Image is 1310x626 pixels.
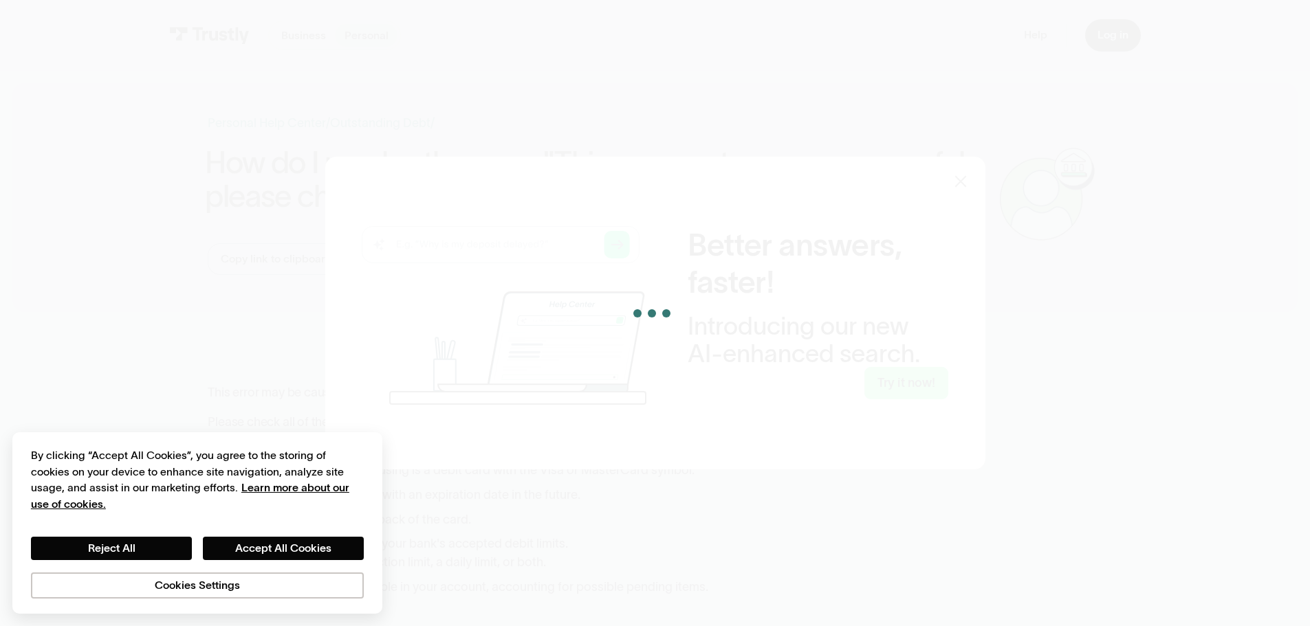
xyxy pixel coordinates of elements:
div: Cookie banner [12,432,382,614]
div: By clicking “Accept All Cookies”, you agree to the storing of cookies on your device to enhance s... [31,447,364,512]
button: Accept All Cookies [203,537,364,560]
button: Cookies Settings [31,572,364,599]
div: Privacy [31,447,364,598]
button: Reject All [31,537,192,560]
